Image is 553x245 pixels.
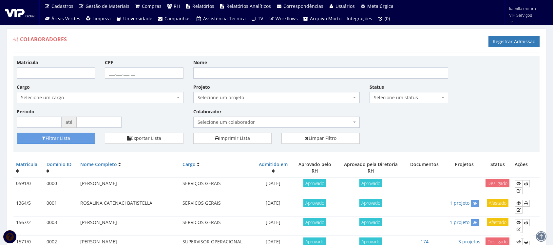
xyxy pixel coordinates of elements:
a: Limpar Filtro [281,133,360,144]
label: Colaborador [193,108,221,115]
span: Relatórios Analíticos [226,3,271,9]
a: Imprimir Lista [193,133,272,144]
span: Usuários [335,3,355,9]
span: Selecione um projeto [198,94,352,101]
a: Universidade [113,12,155,25]
td: SERVICOS GERAIS [180,197,254,216]
span: Aprovado [303,199,326,207]
a: Arquivo Morto [300,12,344,25]
span: Selecione um cargo [21,94,175,101]
input: ___.___.___-__ [105,67,183,79]
a: 1 projeto [450,219,469,225]
th: Projetos [445,159,483,177]
img: logo [5,8,34,17]
a: 1 projeto [450,200,469,206]
span: Selecione um projeto [193,92,360,103]
td: 0591/0 [13,177,44,197]
span: Cadastros [51,3,73,9]
span: Arquivo Morto [310,15,341,22]
td: [DATE] [254,177,292,197]
span: Aprovado [359,199,382,207]
td: - [445,177,483,197]
th: Status [483,159,512,177]
a: Registrar Admissão [488,36,540,47]
a: Cargo [182,161,196,167]
span: Correspondências [283,3,323,9]
span: TV [258,15,263,22]
span: Selecione um status [370,92,448,103]
span: (0) [385,15,390,22]
td: 0001 [44,197,78,216]
th: Ações [512,159,540,177]
span: Assistência Técnica [203,15,246,22]
td: [DATE] [254,216,292,236]
span: Afastado [487,218,508,226]
span: Aprovado [303,179,326,187]
span: Integrações [347,15,372,22]
a: Integrações [344,12,375,25]
span: Relatórios [192,3,214,9]
a: Admitido em [259,161,288,167]
td: 1364/5 [13,197,44,216]
span: kamilla.moura | VIP Serviços [509,5,544,18]
span: Áreas Verdes [51,15,80,22]
span: Selecione um cargo [17,92,183,103]
button: Filtrar Lista [17,133,95,144]
a: Matrícula [16,161,37,167]
span: Selecione um colaborador [198,119,352,125]
span: Metalúrgica [367,3,393,9]
td: SERVIÇOS GERAIS [180,177,254,197]
a: TV [248,12,266,25]
td: SERVICOS GERAIS [180,216,254,236]
label: Nome [193,59,207,66]
a: Limpeza [83,12,114,25]
button: Exportar Lista [105,133,183,144]
td: 0003 [44,216,78,236]
span: Compras [142,3,162,9]
span: Afastado [487,199,508,207]
a: Domínio ID [47,161,71,167]
label: Projeto [193,84,210,90]
a: Assistência Técnica [193,12,248,25]
td: 0000 [44,177,78,197]
label: Matrícula [17,59,38,66]
th: Aprovado pela Diretoria RH [338,159,404,177]
label: CPF [105,59,113,66]
a: Campanhas [155,12,194,25]
th: Aprovado pelo RH [292,159,337,177]
span: Limpeza [92,15,111,22]
a: Workflows [266,12,300,25]
span: Selecione um colaborador [193,117,360,128]
th: Documentos [404,159,446,177]
span: Selecione um status [374,94,440,101]
a: Áreas Verdes [42,12,83,25]
span: Aprovado [359,218,382,226]
td: [PERSON_NAME] [78,216,180,236]
span: até [62,117,77,128]
label: Cargo [17,84,30,90]
span: Universidade [123,15,152,22]
span: Gestão de Materiais [86,3,129,9]
span: Workflows [276,15,298,22]
a: Nome Completo [80,161,117,167]
span: Aprovado [359,179,382,187]
label: Status [370,84,384,90]
label: Período [17,108,34,115]
td: 1567/2 [13,216,44,236]
span: Aprovado [303,218,326,226]
td: [PERSON_NAME] [78,177,180,197]
a: 3 projetos [458,238,480,245]
span: Campanhas [164,15,191,22]
td: [DATE] [254,197,292,216]
span: Desligado [486,179,509,187]
span: RH [174,3,180,9]
td: ROSALINA CATENACI BATISTELLA [78,197,180,216]
a: (0) [375,12,392,25]
span: Colaboradores [20,36,67,43]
